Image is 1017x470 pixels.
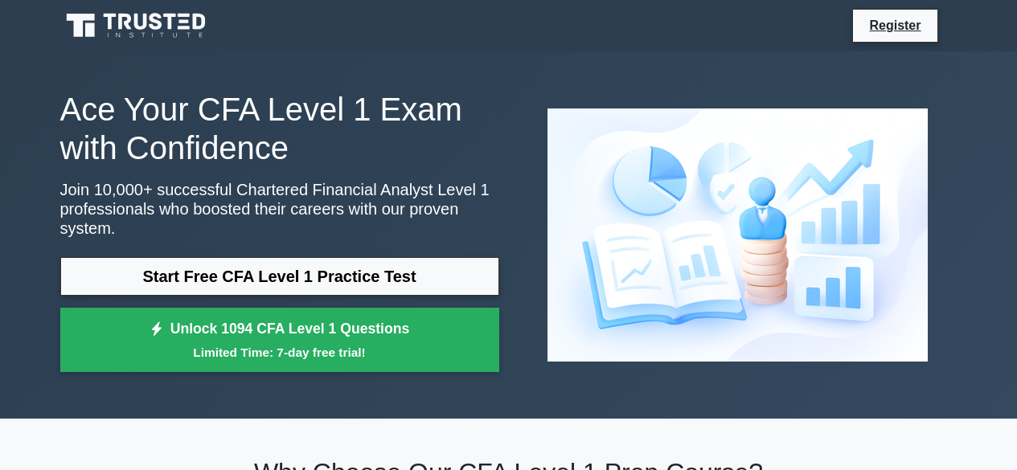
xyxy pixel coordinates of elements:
[60,90,499,167] h1: Ace Your CFA Level 1 Exam with Confidence
[535,96,941,374] img: Chartered Financial Analyst Level 1 Preview
[60,180,499,238] p: Join 10,000+ successful Chartered Financial Analyst Level 1 professionals who boosted their caree...
[80,343,479,362] small: Limited Time: 7-day free trial!
[859,15,930,35] a: Register
[60,257,499,296] a: Start Free CFA Level 1 Practice Test
[60,308,499,372] a: Unlock 1094 CFA Level 1 QuestionsLimited Time: 7-day free trial!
